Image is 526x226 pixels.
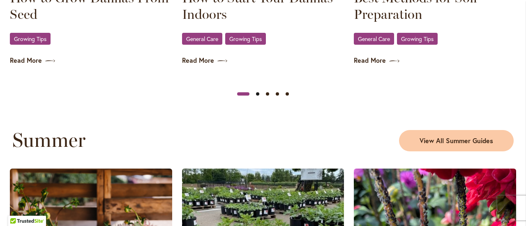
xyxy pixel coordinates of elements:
[272,89,282,99] button: Slide 4
[399,130,514,151] a: View All Summer Guides
[253,89,263,99] button: Slide 2
[10,56,172,65] a: Read More
[10,33,51,45] a: Growing Tips
[354,33,394,45] a: General Care
[182,33,222,45] a: General Care
[237,89,249,99] button: Slide 1
[397,33,438,45] a: Growing Tips
[263,89,272,99] button: Slide 3
[225,33,266,45] a: Growing Tips
[358,36,390,41] span: General Care
[282,89,292,99] button: Slide 5
[229,36,262,41] span: Growing Tips
[401,36,434,41] span: Growing Tips
[14,36,46,41] span: Growing Tips
[354,56,516,65] a: Read More
[420,136,493,146] span: View All Summer Guides
[182,32,344,46] div: ,
[12,128,258,151] h2: Summer
[182,56,344,65] a: Read More
[186,36,218,41] span: General Care
[354,32,516,46] div: ,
